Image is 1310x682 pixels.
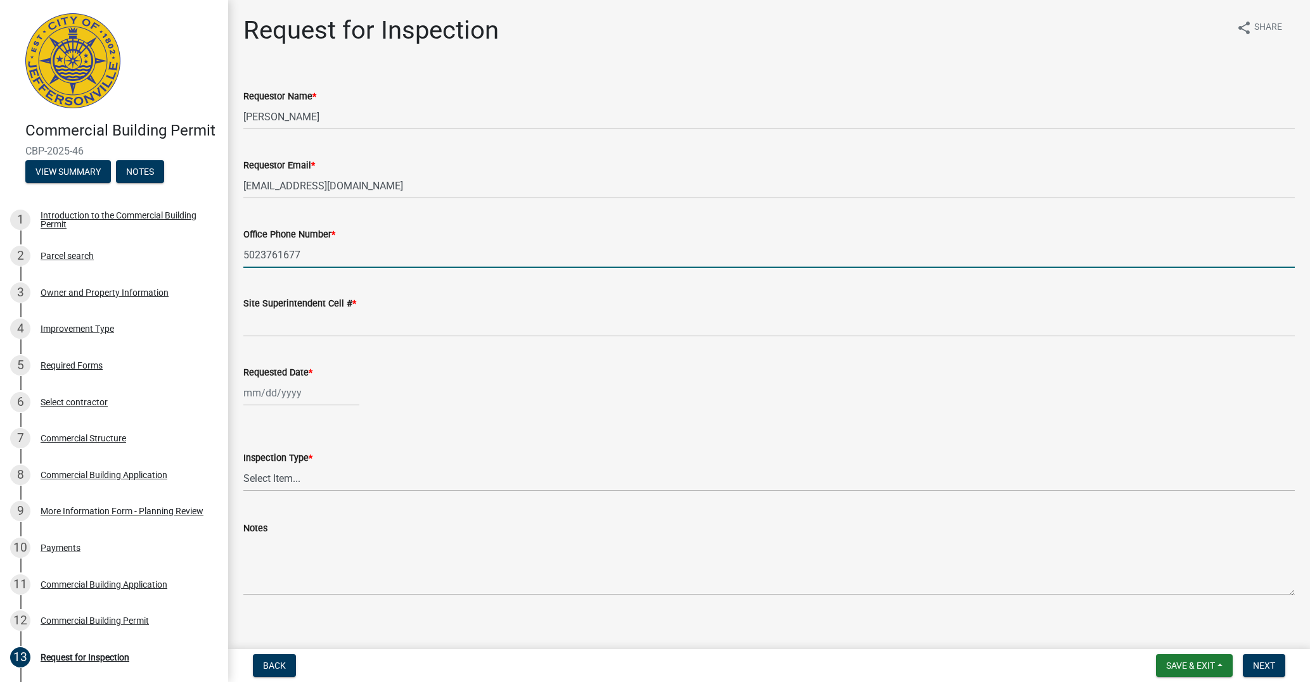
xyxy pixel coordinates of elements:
[1226,15,1292,40] button: shareShare
[1243,654,1285,677] button: Next
[41,361,103,370] div: Required Forms
[41,580,167,589] div: Commercial Building Application
[25,13,120,108] img: City of Jeffersonville, Indiana
[41,507,203,515] div: More Information Form - Planning Review
[10,574,30,595] div: 11
[41,288,169,297] div: Owner and Property Information
[10,610,30,631] div: 12
[10,465,30,485] div: 8
[10,428,30,448] div: 7
[10,282,30,303] div: 3
[1156,654,1233,677] button: Save & Exit
[243,92,316,101] label: Requestor Name
[41,211,208,229] div: Introduction to the Commercial Building Permit
[10,392,30,412] div: 6
[263,660,286,671] span: Back
[41,324,114,333] div: Improvement Type
[243,524,267,533] label: Notes
[25,122,218,140] h4: Commercial Building Permit
[243,161,315,170] label: Requestor Email
[41,616,149,625] div: Commercial Building Permit
[243,369,312,377] label: Requested Date
[116,167,164,177] wm-modal-confirm: Notes
[243,230,335,239] label: Office Phone Number
[41,398,108,407] div: Select contractor
[25,160,111,183] button: View Summary
[1236,20,1252,35] i: share
[253,654,296,677] button: Back
[41,470,167,479] div: Commercial Building Application
[243,454,312,463] label: Inspection Type
[10,319,30,339] div: 4
[41,543,80,552] div: Payments
[10,246,30,266] div: 2
[10,210,30,230] div: 1
[10,538,30,558] div: 10
[41,434,126,443] div: Commercial Structure
[25,145,203,157] span: CBP-2025-46
[41,251,94,260] div: Parcel search
[243,380,359,406] input: mm/dd/yyyy
[10,501,30,521] div: 9
[1166,660,1215,671] span: Save & Exit
[41,653,129,662] div: Request for Inspection
[10,647,30,667] div: 13
[243,300,356,308] label: Site Superintendent Cell #
[1253,660,1275,671] span: Next
[10,355,30,376] div: 5
[243,15,499,46] h1: Request for Inspection
[25,167,111,177] wm-modal-confirm: Summary
[116,160,164,183] button: Notes
[1254,20,1282,35] span: Share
